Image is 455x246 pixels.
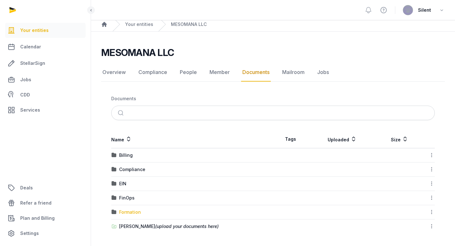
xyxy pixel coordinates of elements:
a: Mailroom [281,63,306,82]
span: Refer a friend [20,199,52,207]
div: EIN [119,181,126,187]
iframe: Chat Widget [423,216,455,246]
span: (upload your documents here) [155,224,219,229]
span: Jobs [20,76,31,83]
a: People [179,63,198,82]
img: folder.svg [112,195,117,200]
a: Jobs [5,72,86,87]
a: Plan and Billing [5,211,86,226]
div: [PERSON_NAME] [119,223,219,230]
a: Member [208,63,231,82]
a: Documents [241,63,271,82]
a: Services [5,102,86,118]
div: Compliance [119,166,145,173]
a: Your entities [5,23,86,38]
a: Jobs [316,63,330,82]
a: Your entities [125,21,153,28]
h2: MESOMANA LLC [101,47,174,58]
span: Calendar [20,43,41,51]
span: Services [20,106,40,114]
a: Settings [5,226,86,241]
nav: Breadcrumb [91,17,455,32]
div: Billing [119,152,133,158]
img: folder.svg [112,181,117,186]
img: folder.svg [112,167,117,172]
span: Settings [20,230,39,237]
img: folder-upload.svg [112,224,117,229]
a: Deals [5,180,86,195]
a: Compliance [137,63,168,82]
img: avatar [403,5,413,15]
img: folder.svg [112,153,117,158]
span: Your entities [20,27,49,34]
span: Silent [418,6,431,14]
nav: Tabs [101,63,445,82]
a: Refer a friend [5,195,86,211]
a: StellarSign [5,56,86,71]
div: Documents [111,95,136,102]
span: StellarSign [20,59,45,67]
th: Uploaded [308,130,376,148]
span: CDD [20,91,30,99]
a: CDD [5,89,86,101]
span: Deals [20,184,33,192]
th: Name [111,130,273,148]
nav: Breadcrumb [111,92,435,106]
a: MESOMANA LLC [171,21,207,28]
img: folder.svg [112,210,117,215]
th: Size [376,130,423,148]
button: Submit [114,106,129,120]
span: Plan and Billing [20,214,55,222]
div: Formation [119,209,141,215]
th: Tags [273,130,308,148]
a: Calendar [5,39,86,54]
div: FinOps [119,195,135,201]
a: Overview [101,63,127,82]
